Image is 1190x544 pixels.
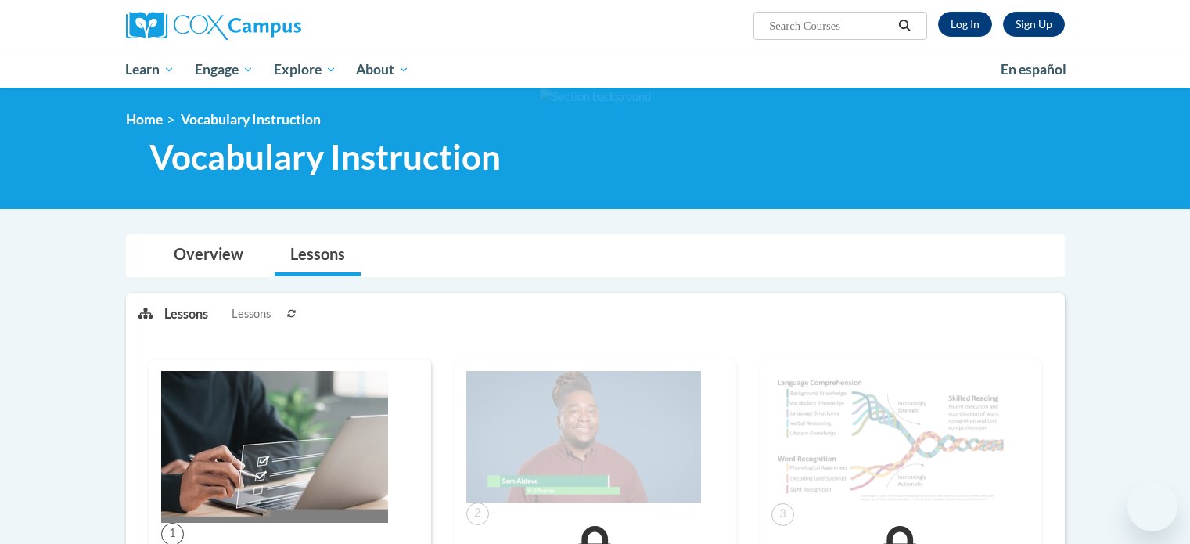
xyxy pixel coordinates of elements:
[102,52,1088,88] div: Main menu
[346,52,419,88] a: About
[195,60,253,79] span: Engage
[126,111,163,128] a: Home
[893,16,916,35] button: Search
[149,136,501,178] span: Vocabulary Instruction
[126,12,301,40] img: Cox Campus
[181,111,321,128] span: Vocabulary Instruction
[161,371,388,523] img: Course Image
[126,12,423,40] a: Cox Campus
[938,12,992,37] a: Log In
[768,16,893,35] input: Search Courses
[125,60,174,79] span: Learn
[466,371,701,503] img: Course Image
[1001,61,1066,77] span: En español
[116,52,185,88] a: Learn
[158,235,259,276] a: Overview
[540,88,651,106] img: Section background
[466,503,489,525] span: 2
[164,305,208,322] p: Lessons
[990,53,1077,86] a: En español
[1127,481,1177,531] iframe: Button to launch messaging window
[771,371,1006,503] img: Course Image
[275,235,361,276] a: Lessons
[1003,12,1065,37] a: Register
[232,305,271,322] span: Lessons
[274,60,336,79] span: Explore
[356,60,409,79] span: About
[185,52,264,88] a: Engage
[771,503,794,526] span: 3
[264,52,347,88] a: Explore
